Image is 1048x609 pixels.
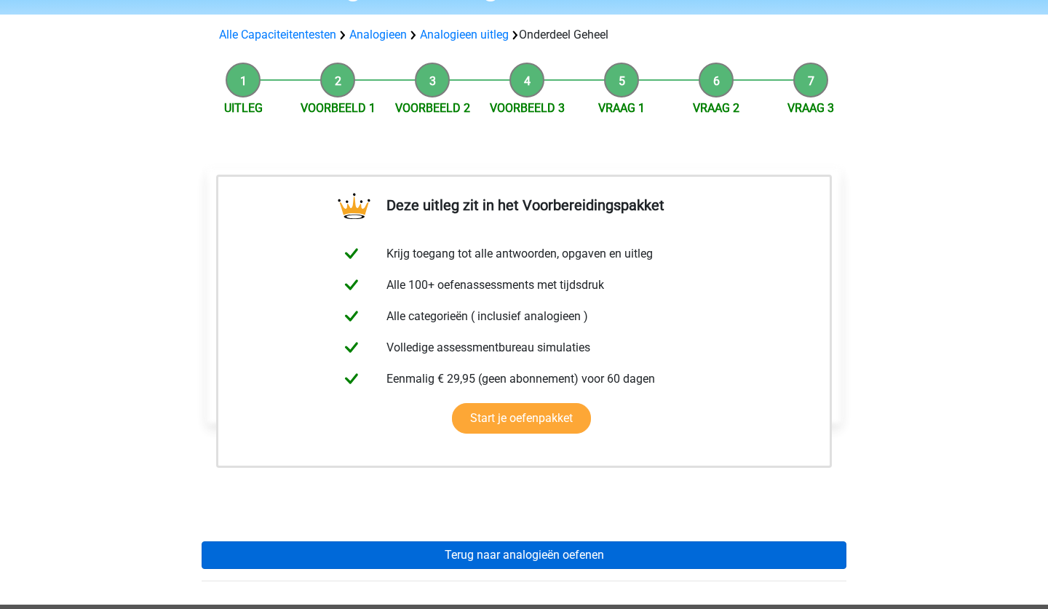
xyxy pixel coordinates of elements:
[598,101,645,115] a: Vraag 1
[213,26,835,44] div: Onderdeel Geheel
[395,101,470,115] a: Voorbeeld 2
[301,101,376,115] a: Voorbeeld 1
[787,101,834,115] a: Vraag 3
[224,101,263,115] a: Uitleg
[219,28,336,41] a: Alle Capaciteitentesten
[452,403,591,434] a: Start je oefenpakket
[349,28,407,41] a: Analogieen
[693,101,739,115] a: Vraag 2
[202,541,846,569] a: Terug naar analogieën oefenen
[490,101,565,115] a: Voorbeeld 3
[420,28,509,41] a: Analogieen uitleg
